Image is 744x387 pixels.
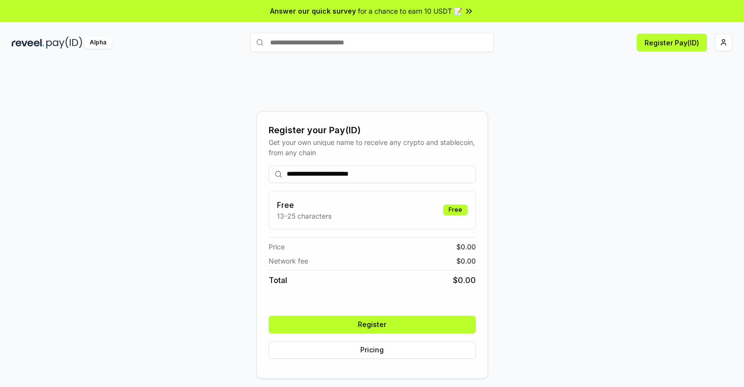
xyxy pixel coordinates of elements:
[277,199,332,211] h3: Free
[269,242,285,252] span: Price
[277,211,332,221] p: 13-25 characters
[269,341,476,359] button: Pricing
[46,37,82,49] img: pay_id
[269,256,308,266] span: Network fee
[358,6,462,16] span: for a chance to earn 10 USDT 📝
[456,256,476,266] span: $ 0.00
[443,204,468,215] div: Free
[637,34,707,51] button: Register Pay(ID)
[269,316,476,333] button: Register
[269,123,476,137] div: Register your Pay(ID)
[84,37,112,49] div: Alpha
[453,274,476,286] span: $ 0.00
[456,242,476,252] span: $ 0.00
[269,274,287,286] span: Total
[269,137,476,158] div: Get your own unique name to receive any crypto and stablecoin, from any chain
[12,37,44,49] img: reveel_dark
[270,6,356,16] span: Answer our quick survey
